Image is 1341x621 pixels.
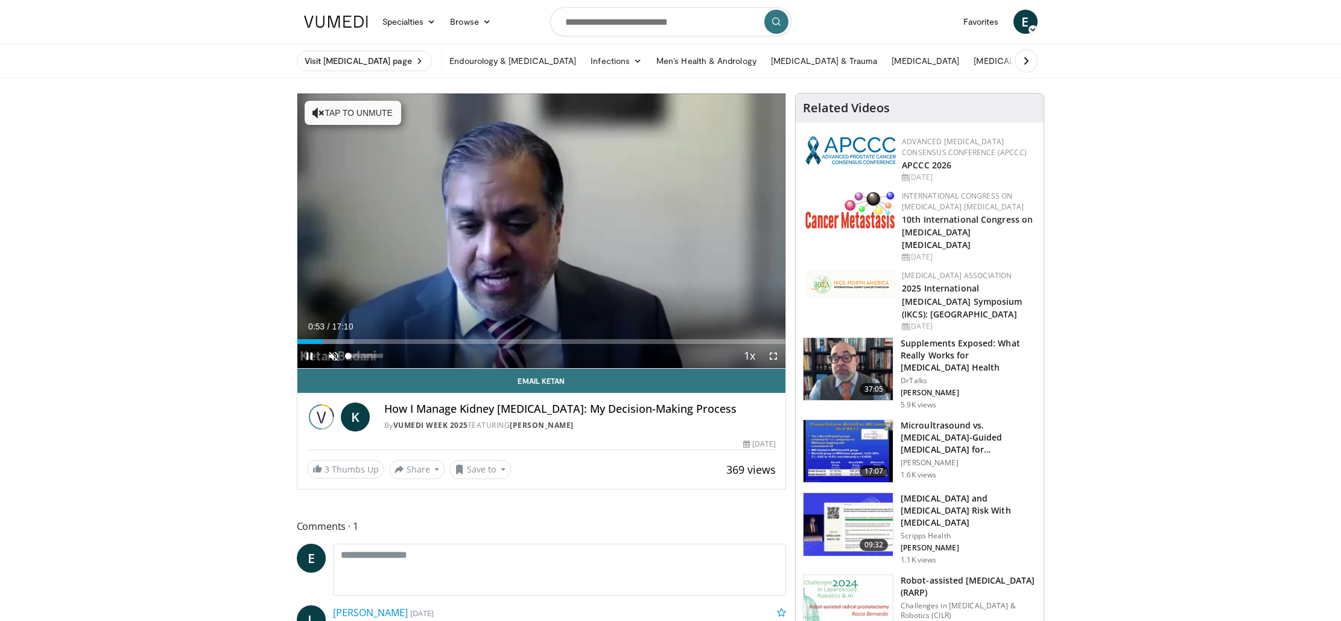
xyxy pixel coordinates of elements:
[902,191,1024,212] a: International Congress on [MEDICAL_DATA] [MEDICAL_DATA]
[332,322,353,331] span: 17:10
[308,322,325,331] span: 0:53
[325,463,329,475] span: 3
[443,10,498,34] a: Browse
[449,460,511,479] button: Save to
[966,49,1176,73] a: [MEDICAL_DATA] & Reconstructive Pelvic Surgery
[305,101,401,125] button: Tap to unmute
[884,49,966,73] a: [MEDICAL_DATA]
[649,49,764,73] a: Men’s Health & Andrology
[902,252,1034,263] div: [DATE]
[860,383,889,395] span: 37:05
[297,344,322,368] button: Pause
[956,10,1006,34] a: Favorites
[297,94,786,369] video-js: Video Player
[901,575,1036,599] h3: Robot-assisted [MEDICAL_DATA] (RARP)
[901,400,936,410] p: 5.9K views
[901,388,1036,398] p: [PERSON_NAME]
[901,531,1036,541] p: Scripps Health
[901,601,1036,620] p: Challenges in [MEDICAL_DATA] & Robotics (CILR)
[297,544,326,573] a: E
[349,354,383,358] div: Volume Level
[743,439,776,450] div: [DATE]
[901,376,1036,386] p: DrTalks
[803,101,890,115] h4: Related Videos
[297,518,787,534] span: Comments 1
[389,460,445,479] button: Share
[902,214,1033,250] a: 10th International Congress on [MEDICAL_DATA] [MEDICAL_DATA]
[803,337,1036,410] a: 37:05 Supplements Exposed: What Really Works for [MEDICAL_DATA] Health DrTalks [PERSON_NAME] 5.9K...
[384,420,776,431] div: By FEATURING
[902,270,1012,281] a: [MEDICAL_DATA] Association
[902,282,1022,319] a: 2025 International [MEDICAL_DATA] Symposium (IKCS): [GEOGRAPHIC_DATA]
[860,465,889,477] span: 17:07
[297,369,786,393] a: Email Ketan
[384,403,776,416] h4: How I Manage Kidney [MEDICAL_DATA]: My Decision-Making Process
[901,555,936,565] p: 1.1K views
[726,462,776,477] span: 369 views
[307,460,384,479] a: 3 Thumbs Up
[805,191,896,229] img: 6ff8bc22-9509-4454-a4f8-ac79dd3b8976.png.150x105_q85_autocrop_double_scale_upscale_version-0.2.png
[901,543,1036,553] p: [PERSON_NAME]
[902,159,951,171] a: APCCC 2026
[550,7,791,36] input: Search topics, interventions
[901,492,1036,529] h3: [MEDICAL_DATA] and [MEDICAL_DATA] Risk With [MEDICAL_DATA]
[322,344,346,368] button: Unmute
[804,338,893,401] img: 649d3fc0-5ee3-4147-b1a3-955a692e9799.150x105_q85_crop-smart_upscale.jpg
[803,492,1036,565] a: 09:32 [MEDICAL_DATA] and [MEDICAL_DATA] Risk With [MEDICAL_DATA] Scripps Health [PERSON_NAME] 1.1...
[1013,10,1038,34] a: E
[297,339,786,344] div: Progress Bar
[393,420,468,430] a: Vumedi Week 2025
[297,51,433,71] a: Visit [MEDICAL_DATA] page
[901,458,1036,468] p: [PERSON_NAME]
[804,493,893,556] img: 11abbcd4-a476-4be7-920b-41eb594d8390.150x105_q85_crop-smart_upscale.jpg
[375,10,443,34] a: Specialties
[902,136,1027,158] a: Advanced [MEDICAL_DATA] Consensus Conference (APCCC)
[860,539,889,551] span: 09:32
[737,344,761,368] button: Playback Rate
[333,606,408,619] a: [PERSON_NAME]
[805,270,896,298] img: fca7e709-d275-4aeb-92d8-8ddafe93f2a6.png.150x105_q85_autocrop_double_scale_upscale_version-0.2.png
[901,337,1036,374] h3: Supplements Exposed: What Really Works for [MEDICAL_DATA] Health
[902,321,1034,332] div: [DATE]
[510,420,574,430] a: [PERSON_NAME]
[307,403,336,432] img: Vumedi Week 2025
[805,136,896,165] img: 92ba7c40-df22-45a2-8e3f-1ca017a3d5ba.png.150x105_q85_autocrop_double_scale_upscale_version-0.2.png
[901,419,1036,456] h3: Microultrasound vs. [MEDICAL_DATA]-Guided [MEDICAL_DATA] for [MEDICAL_DATA] Diagnosis …
[583,49,649,73] a: Infections
[803,419,1036,483] a: 17:07 Microultrasound vs. [MEDICAL_DATA]-Guided [MEDICAL_DATA] for [MEDICAL_DATA] Diagnosis … [PE...
[901,470,936,480] p: 1.6K views
[304,16,368,28] img: VuMedi Logo
[442,49,583,73] a: Endourology & [MEDICAL_DATA]
[761,344,785,368] button: Fullscreen
[328,322,330,331] span: /
[804,420,893,483] img: d0371492-b5bc-4101-bdcb-0105177cfd27.150x105_q85_crop-smart_upscale.jpg
[341,403,370,432] a: K
[410,608,434,619] small: [DATE]
[764,49,885,73] a: [MEDICAL_DATA] & Trauma
[902,172,1034,183] div: [DATE]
